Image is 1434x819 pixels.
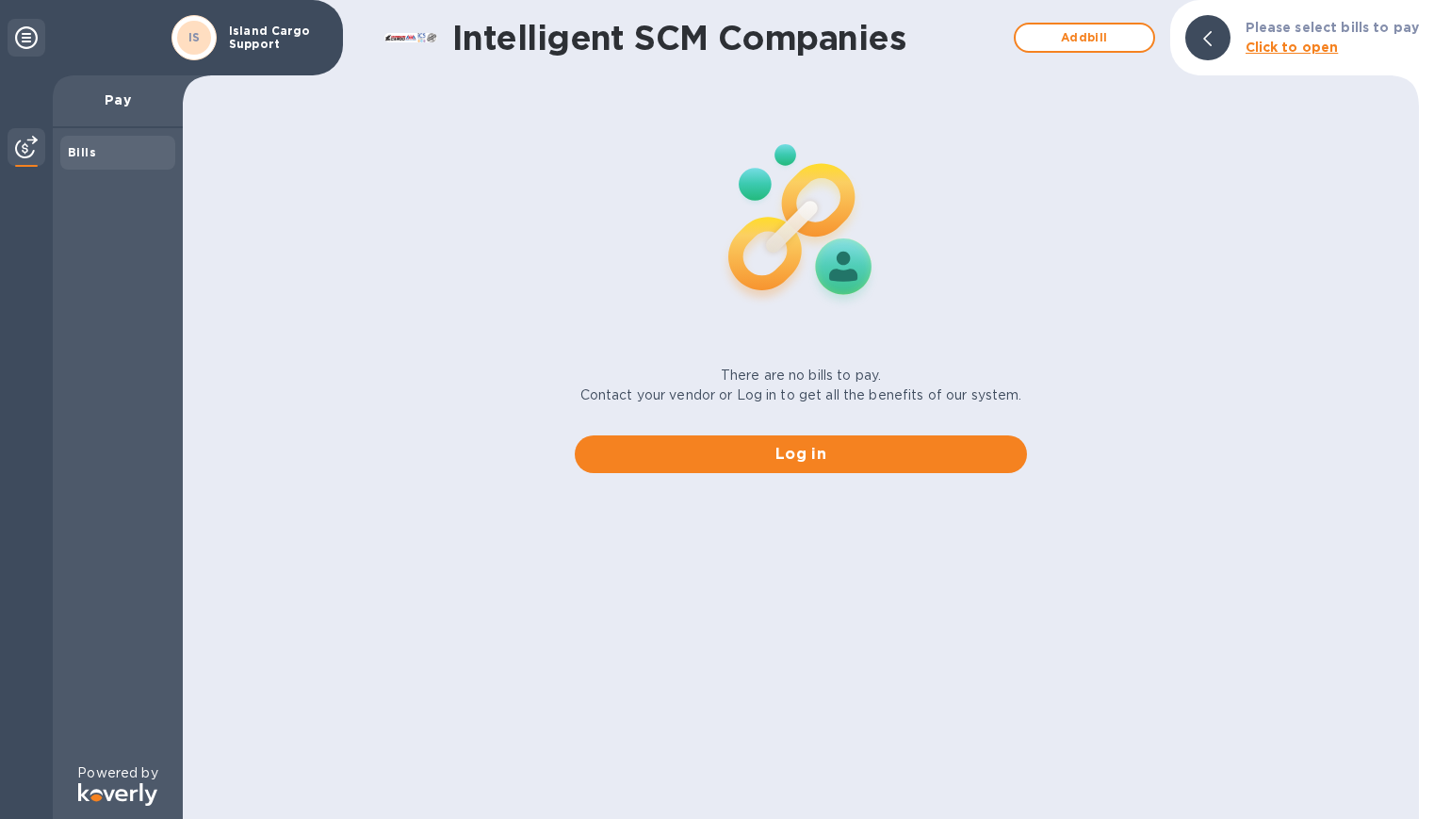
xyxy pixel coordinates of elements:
[68,90,168,109] p: Pay
[1246,40,1339,55] b: Click to open
[78,783,157,806] img: Logo
[1246,20,1419,35] b: Please select bills to pay
[188,30,201,44] b: IS
[1014,23,1155,53] button: Addbill
[590,443,1012,466] span: Log in
[68,145,96,159] b: Bills
[77,763,157,783] p: Powered by
[229,25,323,51] p: Island Cargo Support
[575,435,1027,473] button: Log in
[1031,26,1138,49] span: Add bill
[452,18,1004,57] h1: Intelligent SCM Companies
[580,366,1022,405] p: There are no bills to pay. Contact your vendor or Log in to get all the benefits of our system.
